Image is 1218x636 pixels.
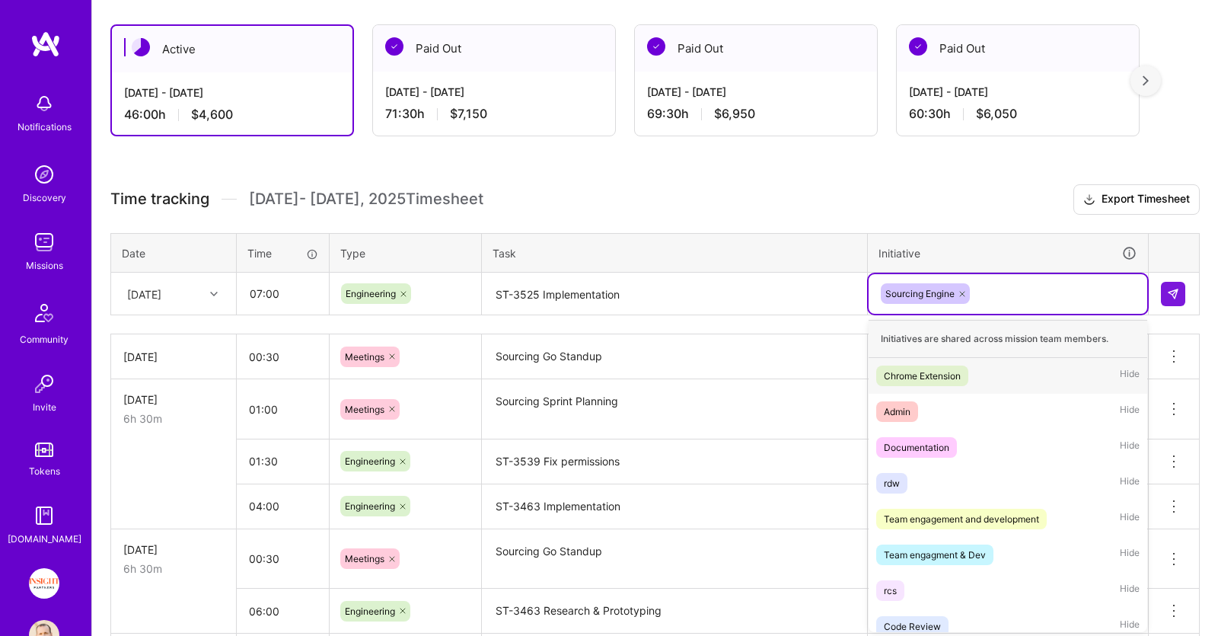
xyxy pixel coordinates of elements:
[1167,288,1179,300] img: Submit
[191,107,233,123] span: $4,600
[237,591,329,631] input: HH:MM
[885,288,955,299] span: Sourcing Engine
[345,606,395,617] span: Engineering
[1161,282,1187,306] div: null
[1120,437,1140,458] span: Hide
[132,38,150,56] img: Active
[345,404,384,415] span: Meetings
[330,233,482,273] th: Type
[714,106,755,122] span: $6,950
[884,439,949,455] div: Documentation
[483,486,866,528] textarea: ST-3463 Implementation
[29,369,59,399] img: Invite
[110,190,209,209] span: Time tracking
[635,25,877,72] div: Paid Out
[482,233,868,273] th: Task
[884,547,986,563] div: Team engagment & Dev
[29,463,60,479] div: Tokens
[247,245,318,261] div: Time
[345,351,384,363] span: Meetings
[385,37,403,56] img: Paid Out
[884,583,897,599] div: rcs
[237,389,329,430] input: HH:MM
[23,190,66,206] div: Discovery
[373,25,615,72] div: Paid Out
[112,26,352,72] div: Active
[897,25,1139,72] div: Paid Out
[26,295,62,331] img: Community
[238,273,328,314] input: HH:MM
[647,106,865,122] div: 69:30 h
[123,392,224,407] div: [DATE]
[20,331,69,347] div: Community
[884,475,900,491] div: rdw
[249,190,483,209] span: [DATE] - [DATE] , 2025 Timesheet
[29,227,59,257] img: teamwork
[976,106,1017,122] span: $6,050
[124,107,340,123] div: 46:00 h
[483,590,866,632] textarea: ST-3463 Research & Prototyping
[1120,366,1140,386] span: Hide
[450,106,487,122] span: $7,150
[29,159,59,190] img: discovery
[647,37,665,56] img: Paid Out
[237,441,329,481] input: HH:MM
[237,486,329,526] input: HH:MM
[1120,509,1140,529] span: Hide
[1120,401,1140,422] span: Hide
[345,500,395,512] span: Engineering
[345,455,395,467] span: Engineering
[237,539,329,579] input: HH:MM
[29,568,59,599] img: Insight Partners: Data & AI - Sourcing
[884,404,910,420] div: Admin
[123,411,224,427] div: 6h 30m
[869,320,1147,358] div: Initiatives are shared across mission team members.
[124,85,340,101] div: [DATE] - [DATE]
[884,618,941,634] div: Code Review
[26,257,63,273] div: Missions
[210,290,218,298] i: icon Chevron
[884,511,1039,527] div: Team engagement and development
[647,84,865,100] div: [DATE] - [DATE]
[25,568,63,599] a: Insight Partners: Data & AI - Sourcing
[878,244,1137,262] div: Initiative
[18,119,72,135] div: Notifications
[8,531,81,547] div: [DOMAIN_NAME]
[483,274,866,315] textarea: ST-3525 Implementation
[237,337,329,377] input: HH:MM
[385,84,603,100] div: [DATE] - [DATE]
[123,349,224,365] div: [DATE]
[909,106,1127,122] div: 60:30 h
[483,336,866,378] textarea: Sourcing Go Standup
[123,561,224,577] div: 6h 30m
[346,288,396,299] span: Engineering
[483,381,866,438] textarea: Sourcing Sprint Planning
[483,531,866,588] textarea: Sourcing Go Standup
[123,542,224,558] div: [DATE]
[1083,192,1095,208] i: icon Download
[111,233,237,273] th: Date
[35,443,53,457] img: tokens
[909,37,927,56] img: Paid Out
[345,553,384,564] span: Meetings
[30,30,61,58] img: logo
[884,368,961,384] div: Chrome Extension
[1120,473,1140,494] span: Hide
[1073,184,1200,215] button: Export Timesheet
[29,88,59,119] img: bell
[127,286,161,302] div: [DATE]
[1120,580,1140,601] span: Hide
[29,500,59,531] img: guide book
[1120,545,1140,565] span: Hide
[385,106,603,122] div: 71:30 h
[483,441,866,483] textarea: ST-3539 Fix permissions
[33,399,56,415] div: Invite
[1143,75,1149,86] img: right
[909,84,1127,100] div: [DATE] - [DATE]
